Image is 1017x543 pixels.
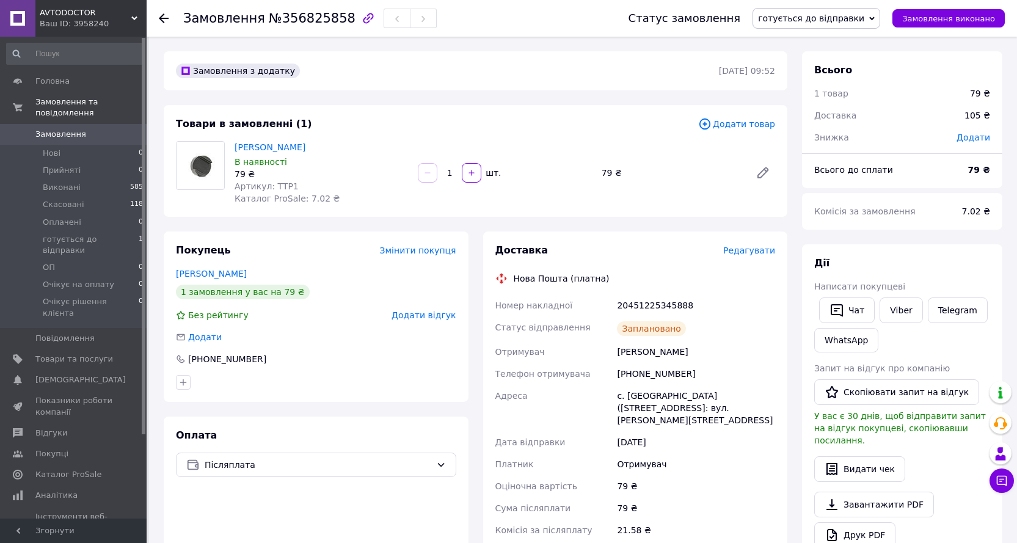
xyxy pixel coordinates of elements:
span: Номер накладної [495,301,573,310]
span: 7.02 ₴ [962,206,990,216]
span: 0 [139,262,143,273]
div: Повернутися назад [159,12,169,24]
span: Доставка [814,111,856,120]
span: Артикул: TTP1 [235,181,299,191]
span: Відгуки [35,428,67,439]
span: Додати товар [698,117,775,131]
span: Оціночна вартість [495,481,577,491]
div: Ваш ID: 3958240 [40,18,147,29]
span: Повідомлення [35,333,95,344]
span: Покупець [176,244,231,256]
div: 79 ₴ [614,475,778,497]
span: Замовлення [183,11,265,26]
span: Написати покупцеві [814,282,905,291]
span: Статус відправлення [495,323,591,332]
span: AVTODOCTOR [40,7,131,18]
span: Прийняті [43,165,81,176]
span: 1 товар [814,89,848,98]
a: Редагувати [751,161,775,185]
span: Комісія за післяплату [495,525,592,535]
div: 1 замовлення у вас на 79 ₴ [176,285,310,299]
div: Нова Пошта (платна) [511,272,613,285]
span: Очікує на оплату [43,279,114,290]
div: Отримувач [614,453,778,475]
span: Замовлення та повідомлення [35,97,147,118]
span: Інструменти веб-майстра та SEO [35,511,113,533]
div: [DATE] [614,431,778,453]
div: 79 ₴ [970,87,990,100]
span: 0 [139,296,143,318]
div: с. [GEOGRAPHIC_DATA] ([STREET_ADDRESS]: вул. [PERSON_NAME][STREET_ADDRESS] [614,385,778,431]
span: Показники роботи компанії [35,395,113,417]
span: Комісія за замовлення [814,206,916,216]
span: Сума післяплати [495,503,571,513]
time: [DATE] 09:52 [719,66,775,76]
span: готується до відправки [43,234,139,256]
b: 79 ₴ [968,165,990,175]
div: 21.58 ₴ [614,519,778,541]
a: WhatsApp [814,328,878,352]
span: Знижка [814,133,849,142]
a: [PERSON_NAME] [176,269,247,279]
span: Головна [35,76,70,87]
span: Скасовані [43,199,84,210]
div: шт. [483,167,502,179]
span: Дата відправки [495,437,566,447]
span: В наявності [235,157,287,167]
span: Нові [43,148,60,159]
span: Виконані [43,182,81,193]
span: Покупці [35,448,68,459]
input: Пошук [6,43,144,65]
span: Оплачені [43,217,81,228]
button: Замовлення виконано [892,9,1005,27]
span: Отримувач [495,347,545,357]
span: Очікує рішення клієнта [43,296,139,318]
span: Доставка [495,244,549,256]
div: Статус замовлення [629,12,741,24]
span: Додати відгук [392,310,456,320]
span: Післяплата [205,458,431,472]
span: 0 [139,217,143,228]
span: готується до відправки [758,13,864,23]
div: 105 ₴ [957,102,997,129]
div: [PHONE_NUMBER] [614,363,778,385]
span: Всього [814,64,852,76]
div: Заплановано [617,321,686,336]
span: 0 [139,148,143,159]
span: Замовлення виконано [902,14,995,23]
span: Редагувати [723,246,775,255]
span: 1 [139,234,143,256]
button: Скопіювати запит на відгук [814,379,979,405]
span: ОП [43,262,55,273]
a: Завантажити PDF [814,492,934,517]
img: Шайба рокера Lanos [177,142,224,189]
span: Всього до сплати [814,165,893,175]
span: 585 [130,182,143,193]
div: 79 ₴ [597,164,746,181]
div: [PERSON_NAME] [614,341,778,363]
div: Замовлення з додатку [176,64,300,78]
span: 0 [139,165,143,176]
div: 20451225345888 [614,294,778,316]
span: №356825858 [269,11,355,26]
span: Дії [814,257,829,269]
span: Товари в замовленні (1) [176,118,312,129]
span: Адреса [495,391,528,401]
span: 0 [139,279,143,290]
span: Оплата [176,429,217,441]
span: 118 [130,199,143,210]
a: Viber [880,297,922,323]
button: Чат [819,297,875,323]
a: [PERSON_NAME] [235,142,305,152]
span: Аналітика [35,490,78,501]
span: Додати [957,133,990,142]
button: Видати чек [814,456,905,482]
span: Замовлення [35,129,86,140]
span: Без рейтингу [188,310,249,320]
span: Каталог ProSale: 7.02 ₴ [235,194,340,203]
span: Телефон отримувача [495,369,591,379]
a: Telegram [928,297,988,323]
span: Каталог ProSale [35,469,101,480]
div: 79 ₴ [614,497,778,519]
div: 79 ₴ [235,168,408,180]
